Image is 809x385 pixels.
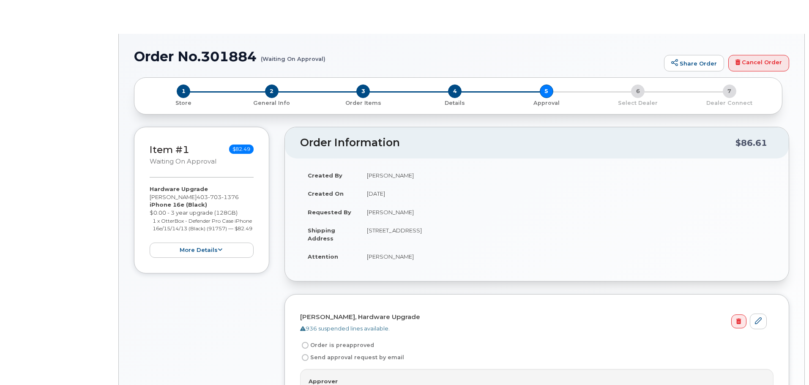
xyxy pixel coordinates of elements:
td: [PERSON_NAME] [359,203,773,221]
label: Send approval request by email [300,352,404,363]
span: 1376 [221,194,239,200]
span: $82.49 [229,145,254,154]
strong: Hardware Upgrade [150,186,208,192]
strong: Requested By [308,209,351,216]
input: Order is preapproved [302,342,309,349]
a: 4 Details [409,98,501,107]
strong: Attention [308,253,338,260]
span: 2 [265,85,279,98]
div: [PERSON_NAME] $0.00 - 3 year upgrade (128GB) [150,185,254,258]
div: 936 suspended lines available. [300,325,767,333]
button: more details [150,243,254,258]
span: 703 [208,194,221,200]
td: [STREET_ADDRESS] [359,221,773,247]
h1: Order No.301884 [134,49,660,64]
small: Waiting On Approval [150,158,216,165]
a: 1 Store [141,98,226,107]
p: Details [413,99,497,107]
p: General Info [230,99,314,107]
strong: iPhone 16e (Black) [150,201,207,208]
h2: Order Information [300,137,735,149]
a: Item #1 [150,144,189,156]
a: 2 General Info [226,98,318,107]
label: Order is preapproved [300,340,374,350]
a: Share Order [664,55,724,72]
input: Send approval request by email [302,354,309,361]
td: [DATE] [359,184,773,203]
span: 3 [356,85,370,98]
strong: Created By [308,172,342,179]
p: Order Items [321,99,406,107]
span: 4 [448,85,462,98]
h4: [PERSON_NAME], Hardware Upgrade [300,314,767,321]
small: 1 x OtterBox - Defender Pro Case iPhone 16e/15/14/13 (Black) (91757) — $82.49 [153,218,252,232]
strong: Shipping Address [308,227,335,242]
a: Cancel Order [728,55,789,72]
td: [PERSON_NAME] [359,166,773,185]
strong: Created On [308,190,344,197]
p: Store [145,99,223,107]
span: 403 [197,194,239,200]
span: 1 [177,85,190,98]
small: (Waiting On Approval) [261,49,325,62]
a: 3 Order Items [317,98,409,107]
div: $86.61 [735,135,767,151]
td: [PERSON_NAME] [359,247,773,266]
